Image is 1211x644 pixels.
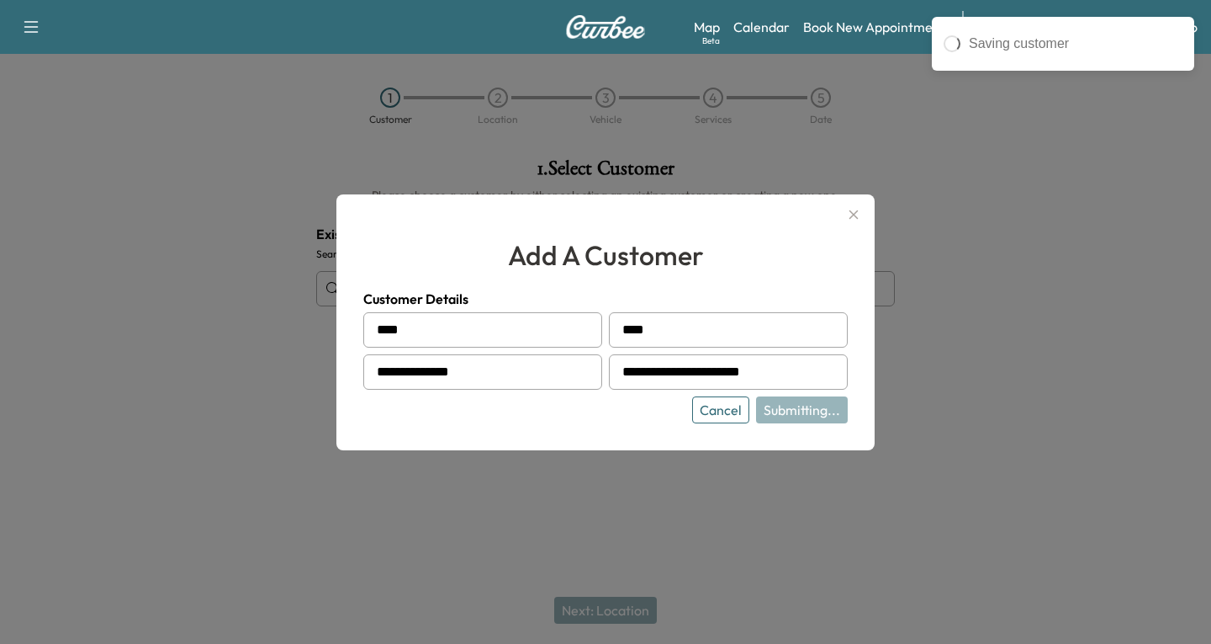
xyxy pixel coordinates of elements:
[692,397,749,423] button: Cancel
[803,17,945,37] a: Book New Appointment
[694,17,720,37] a: MapBeta
[565,15,646,39] img: Curbee Logo
[969,34,1182,54] div: Saving customer
[363,289,848,309] h4: Customer Details
[363,235,848,275] h2: add a customer
[733,17,790,37] a: Calendar
[702,35,720,47] div: Beta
